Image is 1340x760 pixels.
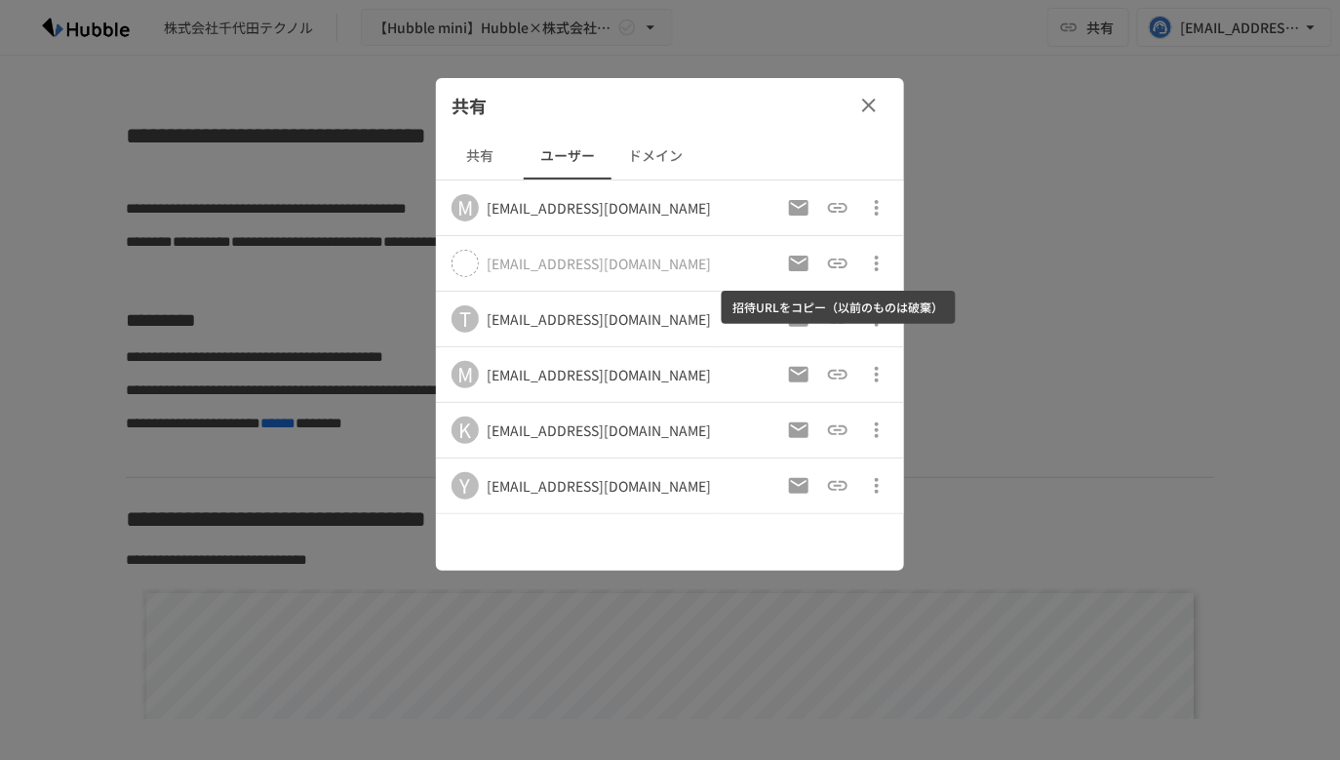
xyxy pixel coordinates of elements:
button: 共有 [436,133,524,180]
div: M [452,194,479,221]
div: 招待URLをコピー（以前のものは破棄） [722,291,956,324]
button: 招待メールの再送 [779,411,818,450]
div: T [452,305,479,333]
div: [EMAIL_ADDRESS][DOMAIN_NAME] [487,198,711,218]
button: 招待URLをコピー（以前のものは破棄） [818,188,857,227]
div: M [452,361,479,388]
button: 招待メールの再送 [779,244,818,283]
button: 招待URLをコピー（以前のものは破棄） [818,244,857,283]
button: 招待URLをコピー（以前のものは破棄） [818,466,857,505]
div: Y [452,472,479,500]
button: 招待メールの再送 [779,466,818,505]
div: [EMAIL_ADDRESS][DOMAIN_NAME] [487,365,711,384]
button: ユーザー [524,133,611,180]
button: 招待メールの再送 [779,188,818,227]
button: 招待メールの再送 [779,355,818,394]
div: [EMAIL_ADDRESS][DOMAIN_NAME] [487,476,711,496]
button: 招待URLをコピー（以前のものは破棄） [818,411,857,450]
button: ドメイン [611,133,699,180]
div: K [452,417,479,444]
div: 共有 [436,78,904,133]
div: このユーザーはまだログインしていません。 [487,254,711,273]
div: [EMAIL_ADDRESS][DOMAIN_NAME] [487,420,711,440]
div: [EMAIL_ADDRESS][DOMAIN_NAME] [487,309,711,329]
button: 招待URLをコピー（以前のものは破棄） [818,355,857,394]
